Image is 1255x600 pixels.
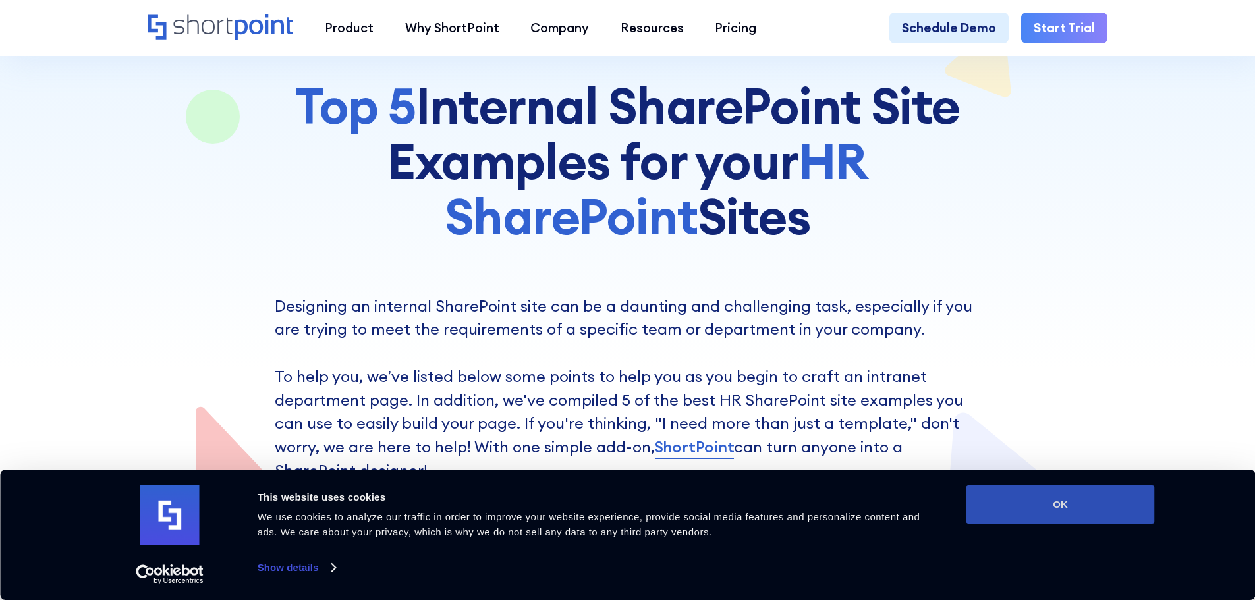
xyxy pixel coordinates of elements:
[715,18,756,38] div: Pricing
[112,564,227,584] a: Usercentrics Cookiebot - opens in a new window
[309,13,389,44] a: Product
[1021,13,1107,44] a: Start Trial
[148,14,293,41] a: Home
[515,13,605,44] a: Company
[405,18,499,38] div: Why ShortPoint
[530,18,589,38] div: Company
[966,485,1155,524] button: OK
[295,74,416,137] span: Top 5
[389,13,515,44] a: Why ShortPoint
[275,294,981,483] p: Designing an internal SharePoint site can be a daunting and challenging task, especially if you a...
[700,13,773,44] a: Pricing
[621,18,684,38] div: Resources
[258,558,335,578] a: Show details
[275,78,981,244] h1: Internal SharePoint Site Examples for your Sites
[445,129,868,248] span: HR SharePoint
[258,511,920,537] span: We use cookies to analyze our traffic in order to improve your website experience, provide social...
[889,13,1009,44] a: Schedule Demo
[325,18,374,38] div: Product
[605,13,700,44] a: Resources
[140,485,200,545] img: logo
[655,435,735,459] a: ShortPoint
[258,489,937,505] div: This website uses cookies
